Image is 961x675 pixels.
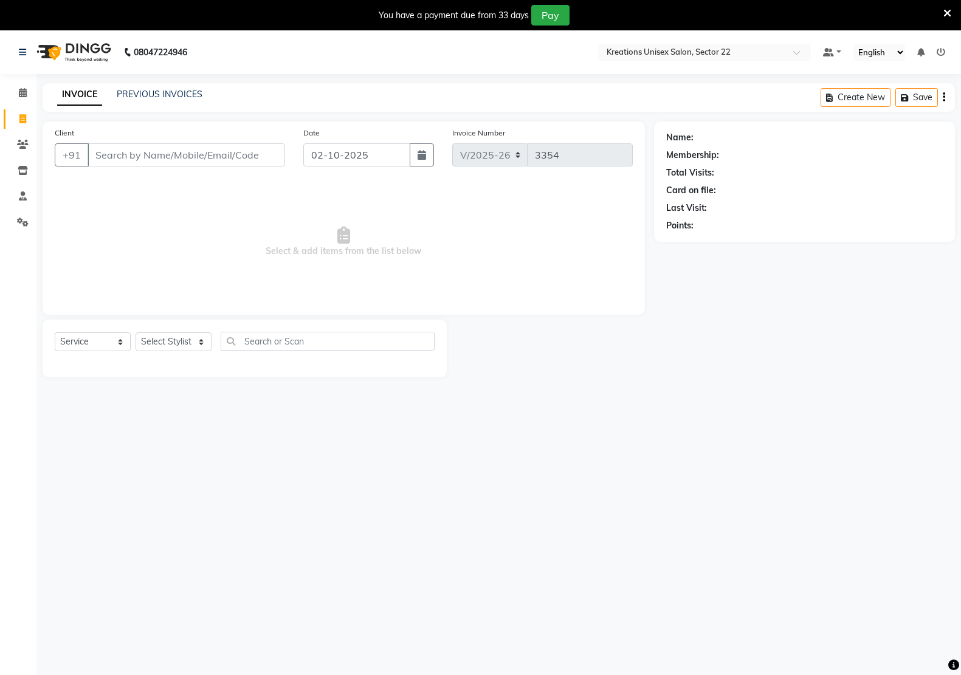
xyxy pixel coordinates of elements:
button: Pay [531,5,570,26]
label: Invoice Number [452,128,505,139]
input: Search by Name/Mobile/Email/Code [88,143,285,166]
input: Search or Scan [221,332,435,351]
span: Select & add items from the list below [55,181,633,303]
b: 08047224946 [134,35,187,69]
div: Points: [666,219,694,232]
div: Membership: [666,149,719,162]
button: +91 [55,143,89,166]
a: PREVIOUS INVOICES [117,89,202,100]
div: Last Visit: [666,202,707,214]
button: Create New [821,88,890,107]
label: Client [55,128,74,139]
div: Total Visits: [666,166,714,179]
div: You have a payment due from 33 days [379,9,529,22]
div: Name: [666,131,694,144]
div: Card on file: [666,184,716,197]
a: INVOICE [57,84,102,106]
button: Save [895,88,938,107]
img: logo [31,35,114,69]
label: Date [303,128,320,139]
